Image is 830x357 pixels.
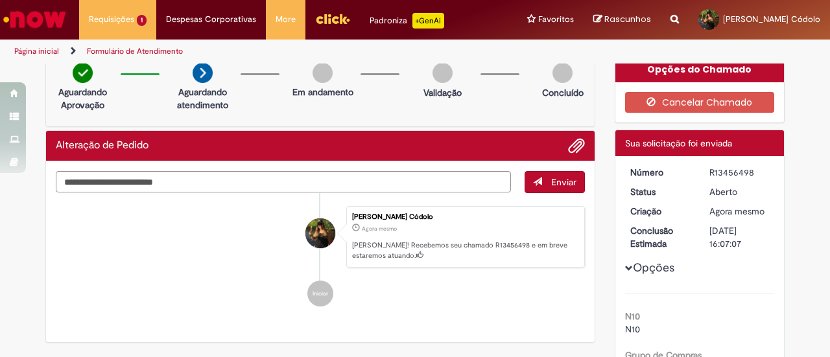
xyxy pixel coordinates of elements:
[552,63,573,83] img: img-circle-grey.png
[568,137,585,154] button: Adicionar anexos
[352,240,578,260] p: [PERSON_NAME]! Recebemos seu chamado R13456498 e em breve estaremos atuando.
[89,13,134,26] span: Requisições
[615,56,785,82] div: Opções do Chamado
[305,218,335,248] div: Larissa Denardi Códolo
[709,166,770,179] div: R13456498
[292,86,353,98] p: Em andamento
[551,176,576,188] span: Enviar
[709,224,770,250] div: [DATE] 16:07:07
[193,63,213,83] img: arrow-next.png
[709,205,765,217] span: Agora mesmo
[412,13,444,29] p: +GenAi
[14,46,59,56] a: Página inicial
[171,86,234,111] p: Aguardando atendimento
[56,206,585,268] li: Larissa Denardi Códolo
[538,13,574,26] span: Favoritos
[315,9,350,29] img: click_logo_yellow_360x200.png
[621,224,700,250] dt: Conclusão Estimada
[625,310,640,322] b: N10
[709,205,770,218] div: 28/08/2025 10:07:04
[1,6,68,32] img: ServiceNow
[709,185,770,198] div: Aberto
[723,14,820,25] span: [PERSON_NAME] Códolo
[87,46,183,56] a: Formulário de Atendimento
[604,13,651,25] span: Rascunhos
[542,86,584,99] p: Concluído
[525,171,585,193] button: Enviar
[313,63,333,83] img: img-circle-grey.png
[433,63,453,83] img: img-circle-grey.png
[593,14,651,26] a: Rascunhos
[137,15,147,26] span: 1
[621,205,700,218] dt: Criação
[352,213,578,221] div: [PERSON_NAME] Códolo
[166,13,256,26] span: Despesas Corporativas
[625,92,775,113] button: Cancelar Chamado
[362,225,397,233] time: 28/08/2025 10:07:04
[625,137,732,149] span: Sua solicitação foi enviada
[56,193,585,320] ul: Histórico de tíquete
[362,225,397,233] span: Agora mesmo
[276,13,296,26] span: More
[370,13,444,29] div: Padroniza
[709,205,765,217] time: 28/08/2025 10:07:04
[621,185,700,198] dt: Status
[10,40,543,63] ul: Trilhas de página
[625,323,640,335] span: N10
[56,140,148,152] h2: Alteração de Pedido Histórico de tíquete
[51,86,114,111] p: Aguardando Aprovação
[423,86,462,99] p: Validação
[56,171,511,192] textarea: Digite sua mensagem aqui...
[621,166,700,179] dt: Número
[73,63,93,83] img: check-circle-green.png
